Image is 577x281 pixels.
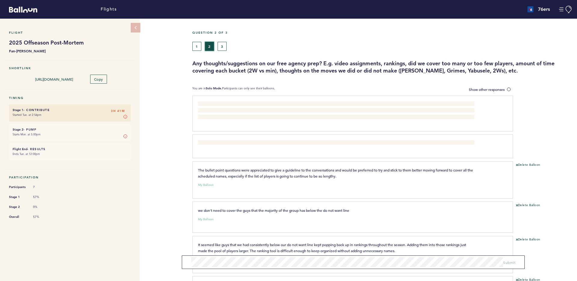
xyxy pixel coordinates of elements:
[13,128,127,131] h6: - Pump
[5,6,37,12] a: Balloon
[198,168,474,178] span: The bullet point questions were appreciated to give a guideline to the conversations and would be...
[9,214,27,220] span: Overall
[13,108,127,112] h6: - Contribute
[9,96,131,100] h5: Timing
[33,185,51,189] span: 7
[198,242,467,253] span: It seemed like guys that we had consistently below our do not want line kept popping back up in r...
[9,175,131,179] h5: Participation
[192,60,572,74] h3: Any thoughts/suggestions on our free agency prep? E.g. video assignments, rankings, did we cover ...
[538,6,550,13] h4: 76ers
[192,86,275,93] p: You are in Participants can only see their balloons.
[516,203,540,208] button: Delete Balloon
[9,204,27,210] span: Stage 2
[13,113,41,117] time: Started Tue. at 2:56pm
[13,152,40,156] time: Ends Tue. at 12:00pm
[559,6,572,13] button: Manage Account
[111,108,125,114] span: 3H 41M
[94,77,103,82] span: Copy
[13,128,23,131] small: Stage 2
[192,42,201,51] button: 1
[218,42,227,51] button: 3
[205,42,214,51] button: 2
[13,147,127,151] h6: - Results
[9,31,131,35] h5: Flight
[90,75,107,84] button: Copy
[503,260,515,265] span: Submit
[13,108,23,112] small: Stage 1
[198,102,475,119] span: Is there value in renaming the FA tab on the Prospect Portal to Pro, adjusting some of the sub ta...
[503,259,515,265] button: Submit
[101,6,117,13] a: Flights
[206,86,222,90] b: Solo Mode.
[13,132,41,136] time: Starts Mon. at 5:00pm
[33,195,51,199] span: 57%
[33,205,51,209] span: 0%
[9,66,131,70] h5: Shortlink
[9,194,27,200] span: Stage 1
[9,184,27,190] span: Participants
[9,7,37,13] svg: Balloon
[198,218,214,221] small: My Balloon
[192,31,572,35] h5: Question 2 of 3
[469,87,505,92] span: Show other responses
[13,147,27,151] small: Flight End
[9,39,131,46] h1: 2025 Offseason Post-Mortem
[198,208,349,213] span: we don't need to cover the guys that the majority of the group has below the do not want line
[198,184,214,187] small: My Balloon
[516,163,540,168] button: Delete Balloon
[198,141,332,146] span: Locking [PERSON_NAME] and [PERSON_NAME] into 2Ws early was good business
[516,237,540,242] button: Delete Balloon
[9,48,131,54] b: Fan-[PERSON_NAME]
[33,215,51,219] span: 57%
